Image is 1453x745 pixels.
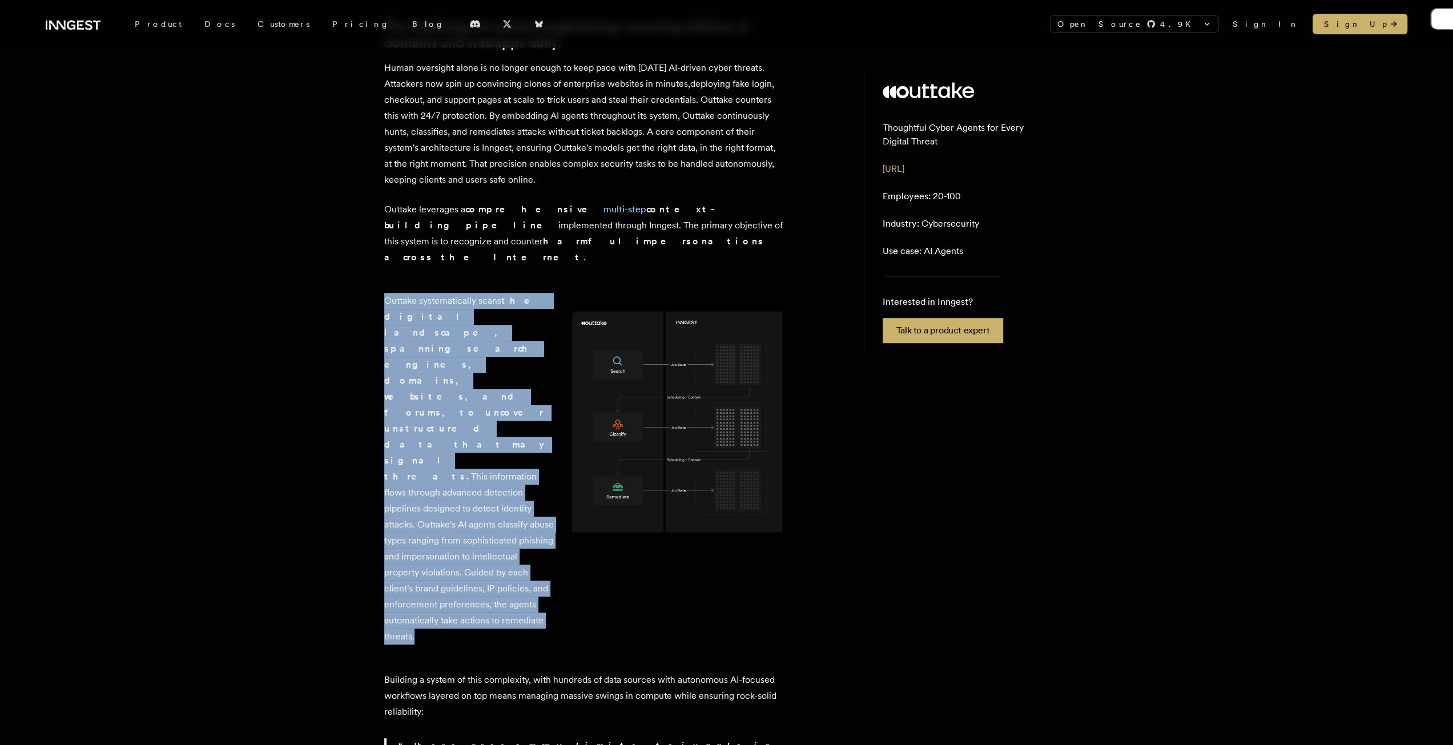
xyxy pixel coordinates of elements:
p: 20-100 [883,190,961,203]
p: Thoughtful Cyber Agents for Every Digital Threat [883,121,1051,148]
p: Cybersecurity [883,217,979,231]
a: Sign Up [1313,14,1407,34]
a: Blog [401,14,456,34]
strong: harmful impersonations across the Internet [384,236,764,263]
p: Outtake systematically scans This information flows through advanced detection pipelines designed... [384,293,554,645]
strong: comprehensive context-building pipeline [384,204,721,231]
p: Human oversight alone is no longer enough to keep pace with [DATE] AI-driven cyber threats. Attac... [384,60,784,188]
a: Customers [246,14,321,34]
a: Docs [193,14,246,34]
span: Use case: [883,245,921,256]
a: Discord [462,15,488,33]
a: Talk to a product expert [883,318,1003,343]
img: Outtake's logo [883,82,974,98]
p: Building a system of this complexity, with hundreds of data sources with autonomous AI-focused wo... [384,672,784,720]
span: Industry: [883,218,919,229]
a: Sign In [1233,18,1299,30]
span: Open Source [1057,18,1142,30]
a: X [494,15,520,33]
img: Diagram A.png [572,311,784,541]
span: 4.9 K [1160,18,1198,30]
a: multi-step [603,204,646,215]
a: [URL] [883,163,904,174]
p: Outtake leverages a implemented through Inngest. The primary objective of this system is to recog... [384,202,784,265]
span: Employees: [883,191,931,202]
p: Interested in Inngest? [883,295,1003,309]
a: Bluesky [526,15,552,33]
a: Pricing [321,14,401,34]
p: AI Agents [883,244,963,258]
div: Product [123,14,193,34]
